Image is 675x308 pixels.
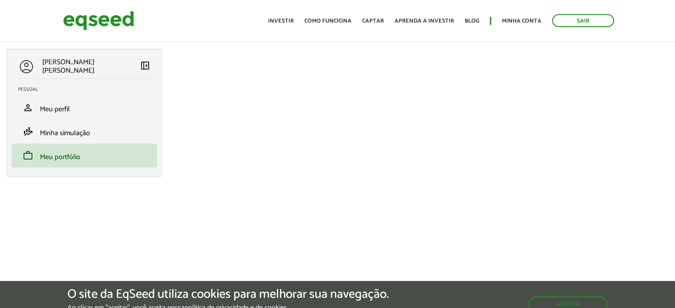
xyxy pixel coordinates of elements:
[18,150,150,161] a: workMeu portfólio
[18,126,150,137] a: finance_modeMinha simulação
[18,102,150,113] a: personMeu perfil
[502,18,541,24] a: Minha conta
[140,60,150,71] span: left_panel_close
[362,18,384,24] a: Captar
[40,103,70,115] span: Meu perfil
[23,102,33,113] span: person
[12,96,157,120] li: Meu perfil
[12,120,157,144] li: Minha simulação
[304,18,351,24] a: Como funciona
[12,144,157,168] li: Meu portfólio
[42,58,140,75] p: [PERSON_NAME] [PERSON_NAME]
[465,18,479,24] a: Blog
[63,9,134,32] img: EqSeed
[23,126,33,137] span: finance_mode
[18,87,157,92] h2: Pessoal
[140,60,150,73] a: Colapsar menu
[552,14,614,27] a: Sair
[40,127,90,139] span: Minha simulação
[23,150,33,161] span: work
[40,151,80,163] span: Meu portfólio
[67,288,389,301] h5: O site da EqSeed utiliza cookies para melhorar sua navegação.
[268,18,294,24] a: Investir
[395,18,454,24] a: Aprenda a investir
